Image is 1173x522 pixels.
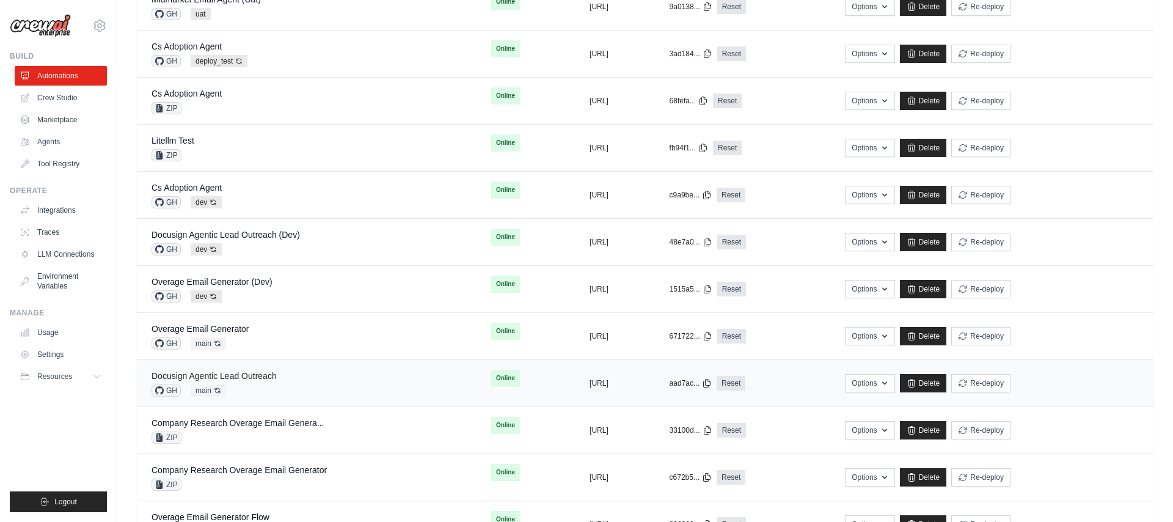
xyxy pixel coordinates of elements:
[491,87,520,105] span: Online
[15,244,107,264] a: LLM Connections
[491,417,520,434] span: Online
[191,337,226,350] span: main
[15,222,107,242] a: Traces
[900,374,947,392] a: Delete
[152,418,324,428] a: Company Research Overage Email Genera...
[152,102,181,114] span: ZIP
[900,468,947,487] a: Delete
[10,51,107,61] div: Build
[717,329,746,344] a: Reset
[152,384,181,397] span: GH
[491,182,520,199] span: Online
[713,94,742,108] a: Reset
[15,88,107,108] a: Crew Studio
[54,497,77,507] span: Logout
[15,367,107,386] button: Resources
[951,45,1010,63] button: Re-deploy
[951,468,1010,487] button: Re-deploy
[717,282,746,296] a: Reset
[10,308,107,318] div: Manage
[900,280,947,298] a: Delete
[951,327,1010,345] button: Re-deploy
[152,196,181,208] span: GH
[845,92,894,110] button: Options
[845,186,894,204] button: Options
[717,46,746,61] a: Reset
[845,421,894,439] button: Options
[152,136,194,145] a: Litellm Test
[717,423,746,438] a: Reset
[1112,463,1173,522] iframe: Chat Widget
[191,55,247,67] span: deploy_test
[951,233,1010,251] button: Re-deploy
[152,243,181,255] span: GH
[191,8,211,20] span: uat
[152,432,181,444] span: ZIP
[152,8,181,20] span: GH
[670,425,712,435] button: 33100d...
[152,183,222,193] a: Cs Adoption Agent
[900,233,947,251] a: Delete
[15,154,107,174] a: Tool Registry
[951,139,1010,157] button: Re-deploy
[152,277,272,287] a: Overage Email Generator (Dev)
[152,337,181,350] span: GH
[15,200,107,220] a: Integrations
[845,327,894,345] button: Options
[15,66,107,86] a: Automations
[845,233,894,251] button: Options
[951,280,1010,298] button: Re-deploy
[10,14,71,37] img: Logo
[491,134,520,152] span: Online
[951,374,1010,392] button: Re-deploy
[717,235,746,249] a: Reset
[152,290,181,303] span: GH
[845,374,894,392] button: Options
[951,186,1010,204] button: Re-deploy
[670,190,712,200] button: c9a9be...
[900,186,947,204] a: Delete
[152,324,249,334] a: Overage Email Generator
[15,132,107,152] a: Agents
[191,290,222,303] span: dev
[152,42,222,51] a: Cs Adoption Agent
[670,284,712,294] button: 1515a5...
[670,378,712,388] button: aad7ac...
[152,149,181,161] span: ZIP
[491,464,520,481] span: Online
[900,139,947,157] a: Delete
[845,139,894,157] button: Options
[15,267,107,296] a: Environment Variables
[900,327,947,345] a: Delete
[10,186,107,196] div: Operate
[491,229,520,246] span: Online
[670,96,708,106] button: 68fefa...
[152,512,269,522] a: Overage Email Generator Flow
[900,45,947,63] a: Delete
[951,421,1010,439] button: Re-deploy
[491,323,520,340] span: Online
[152,89,222,98] a: Cs Adoption Agent
[900,92,947,110] a: Delete
[717,376,745,391] a: Reset
[10,491,107,512] button: Logout
[37,372,72,381] span: Resources
[191,243,222,255] span: dev
[670,2,712,12] button: 9a0138...
[717,470,745,485] a: Reset
[152,479,181,491] span: ZIP
[15,110,107,130] a: Marketplace
[717,188,745,202] a: Reset
[951,92,1010,110] button: Re-deploy
[152,465,327,475] a: Company Research Overage Email Generator
[845,45,894,63] button: Options
[845,280,894,298] button: Options
[491,276,520,293] span: Online
[191,384,226,397] span: main
[15,323,107,342] a: Usage
[152,55,181,67] span: GH
[670,237,712,247] button: 48e7a0...
[670,472,712,482] button: c672b5...
[845,468,894,487] button: Options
